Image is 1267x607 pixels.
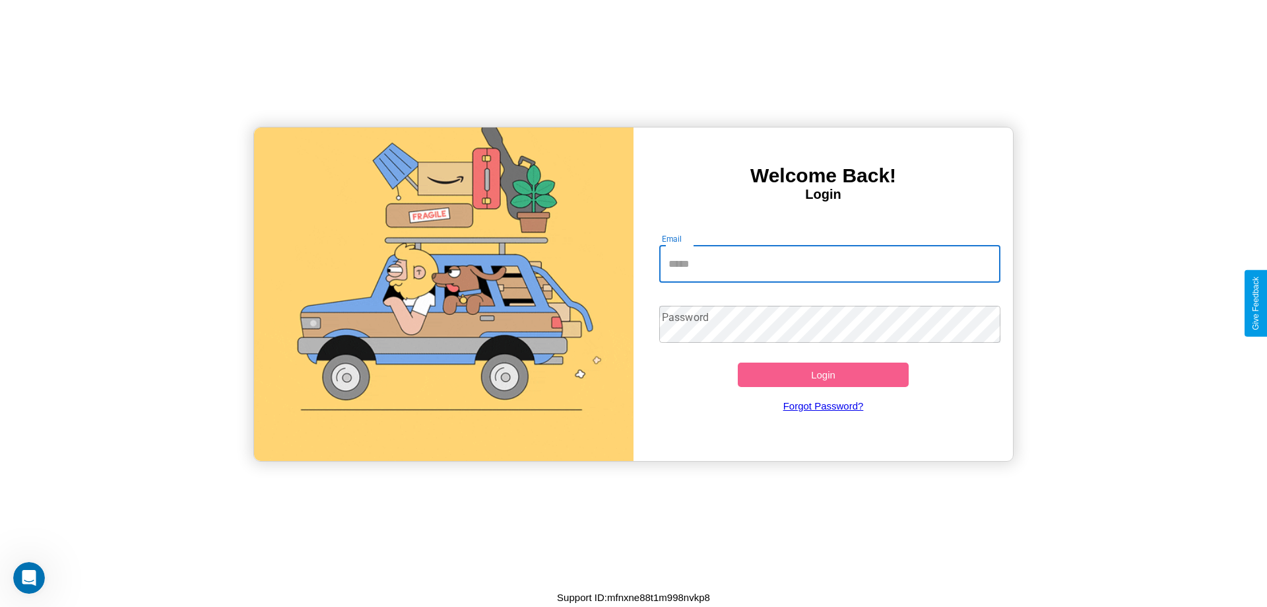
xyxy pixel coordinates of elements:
[1251,277,1260,330] div: Give Feedback
[254,127,633,461] img: gif
[662,233,682,244] label: Email
[557,589,710,606] p: Support ID: mfnxne88t1m998nvkp8
[738,363,909,387] button: Login
[13,562,45,594] iframe: Intercom live chat
[653,387,994,425] a: Forgot Password?
[633,187,1013,202] h4: Login
[633,164,1013,187] h3: Welcome Back!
